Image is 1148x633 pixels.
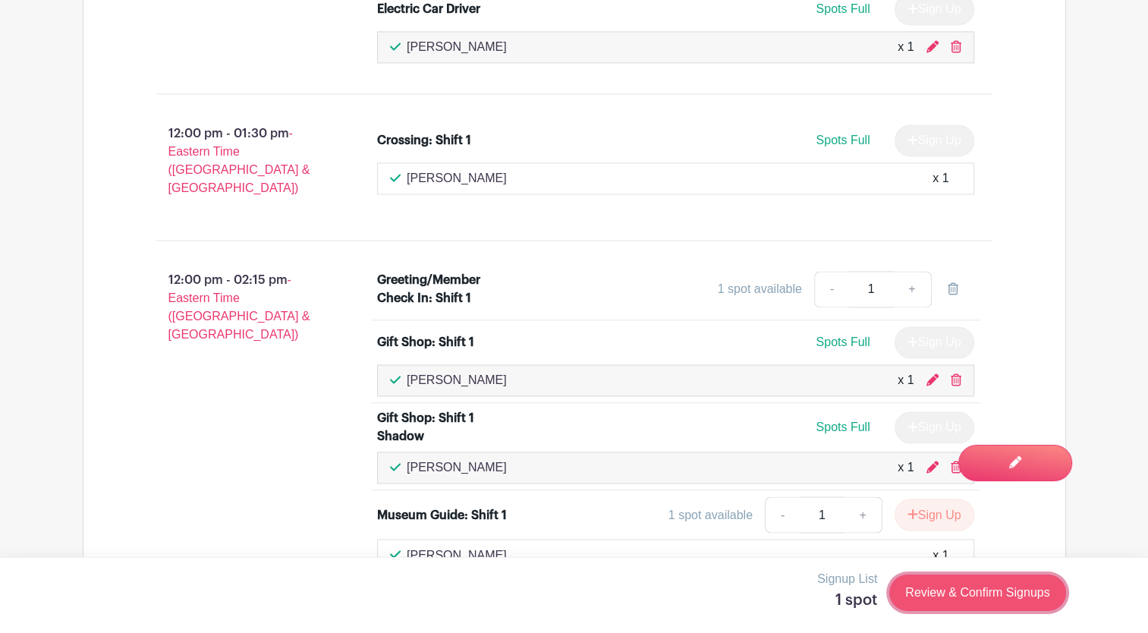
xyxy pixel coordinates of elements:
[817,570,877,588] p: Signup List
[132,118,354,203] p: 12:00 pm - 01:30 pm
[132,265,354,350] p: 12:00 pm - 02:15 pm
[844,496,882,533] a: +
[377,505,507,524] div: Museum Guide: Shift 1
[816,335,870,348] span: Spots Full
[898,458,914,477] div: x 1
[377,131,471,150] div: Crossing: Shift 1
[377,409,508,446] div: Gift Shop: Shift 1 Shadow
[377,271,508,307] div: Greeting/Member Check In: Shift 1
[898,371,914,389] div: x 1
[407,371,507,389] p: [PERSON_NAME]
[816,420,870,433] span: Spots Full
[377,333,474,351] div: Gift Shop: Shift 1
[817,591,877,609] h5: 1 spot
[898,38,914,56] div: x 1
[407,458,507,477] p: [PERSON_NAME]
[168,273,310,341] span: - Eastern Time ([GEOGRAPHIC_DATA] & [GEOGRAPHIC_DATA])
[407,38,507,56] p: [PERSON_NAME]
[407,169,507,187] p: [PERSON_NAME]
[718,280,802,298] div: 1 spot available
[933,169,948,187] div: x 1
[765,496,800,533] a: -
[816,2,870,15] span: Spots Full
[168,127,310,194] span: - Eastern Time ([GEOGRAPHIC_DATA] & [GEOGRAPHIC_DATA])
[816,134,870,146] span: Spots Full
[895,499,974,531] button: Sign Up
[668,505,753,524] div: 1 spot available
[893,271,931,307] a: +
[889,575,1065,611] a: Review & Confirm Signups
[407,546,507,564] p: [PERSON_NAME]
[933,546,948,564] div: x 1
[814,271,849,307] a: -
